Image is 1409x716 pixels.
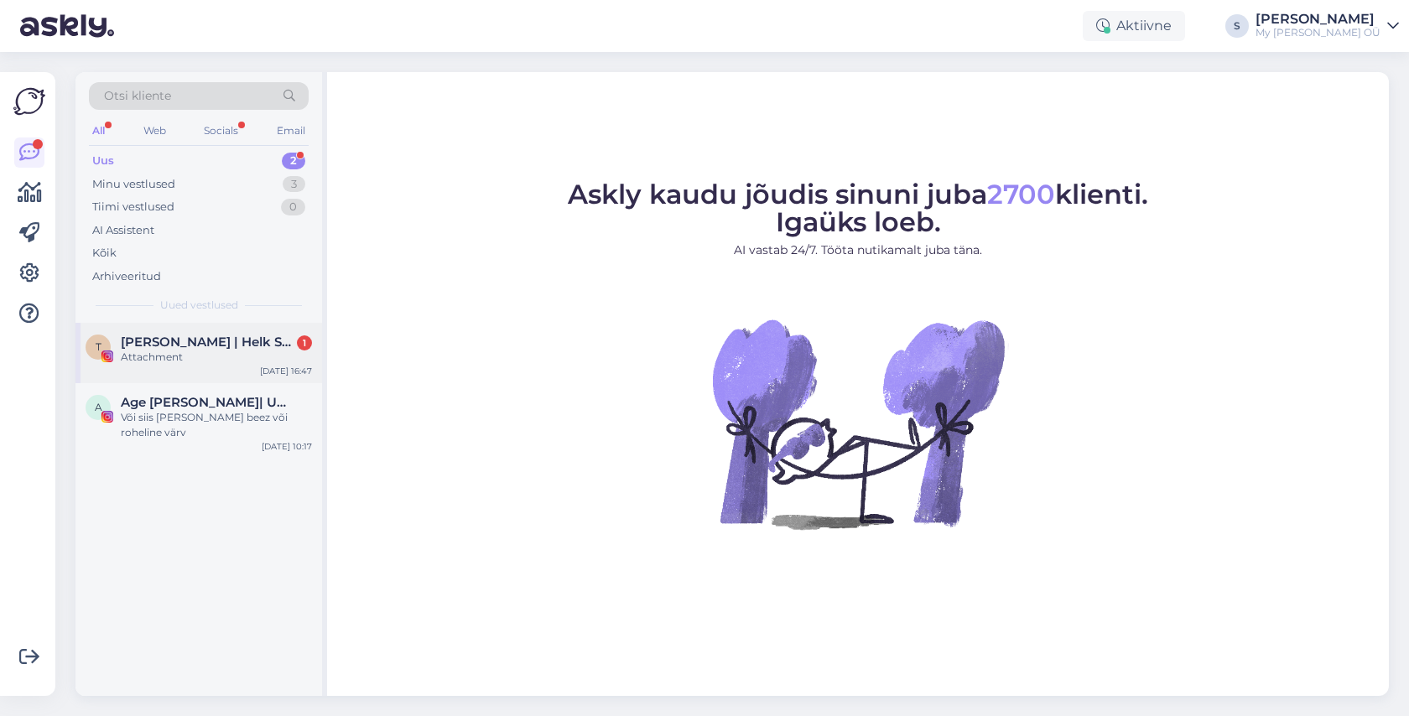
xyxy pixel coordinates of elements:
div: 1 [297,335,312,350]
span: Askly kaudu jõudis sinuni juba klienti. Igaüks loeb. [568,178,1148,238]
div: 0 [281,199,305,215]
div: AI Assistent [92,222,154,239]
span: Uued vestlused [160,298,238,313]
div: Attachment [121,350,312,365]
div: Email [273,120,309,142]
div: Web [140,120,169,142]
div: [DATE] 16:47 [260,365,312,377]
div: 3 [283,176,305,193]
span: Teele | Helk Stuudio [121,335,295,350]
span: 2700 [987,178,1055,210]
div: Socials [200,120,242,142]
span: T [96,340,101,353]
div: Minu vestlused [92,176,175,193]
a: [PERSON_NAME]My [PERSON_NAME] OÜ [1256,13,1399,39]
p: AI vastab 24/7. Tööta nutikamalt juba täna. [568,241,1148,259]
div: [DATE] 10:17 [262,440,312,453]
img: No Chat active [707,272,1009,574]
div: Arhiveeritud [92,268,161,285]
div: S [1225,14,1249,38]
div: All [89,120,108,142]
div: Kõik [92,245,117,262]
div: [PERSON_NAME] [1256,13,1380,26]
span: A [95,401,102,413]
div: 2 [282,153,305,169]
div: Või siis [PERSON_NAME] beez või roheline värv [121,410,312,440]
span: Otsi kliente [104,87,171,105]
div: Tiimi vestlused [92,199,174,215]
span: Age Jürgenson| UGC sisulooja| Juuksur [121,395,295,410]
div: My [PERSON_NAME] OÜ [1256,26,1380,39]
img: Askly Logo [13,86,45,117]
div: Uus [92,153,114,169]
div: Aktiivne [1083,11,1185,41]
